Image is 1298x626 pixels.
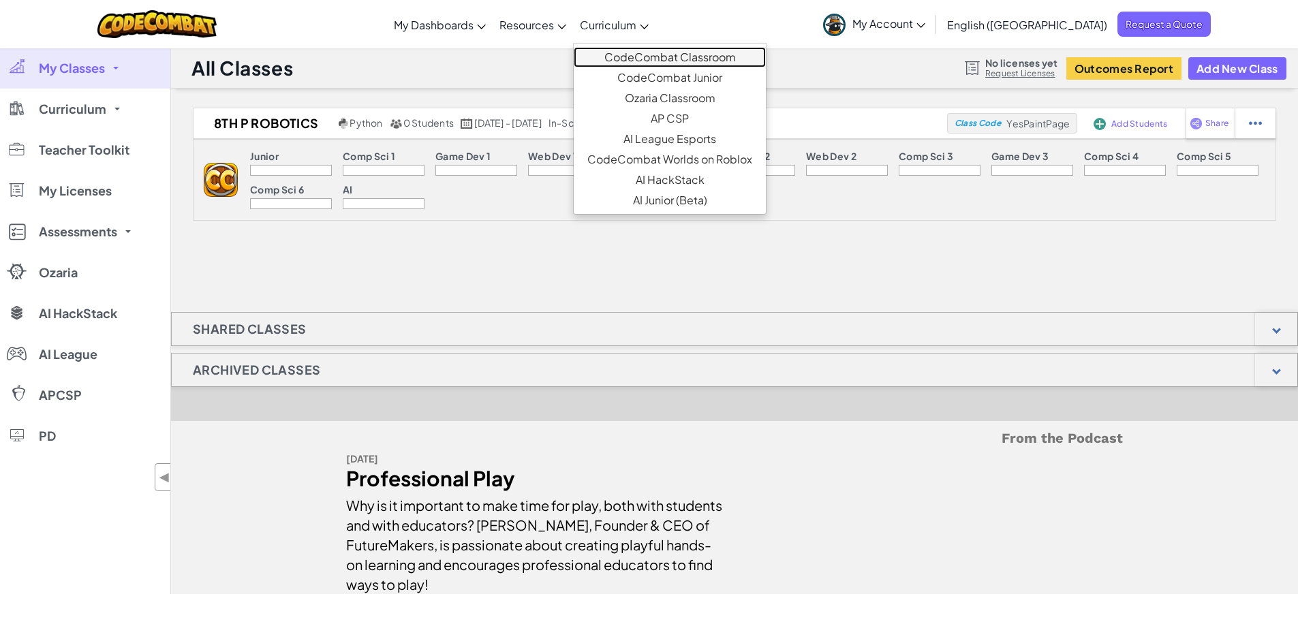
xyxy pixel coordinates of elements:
span: Add Students [1111,120,1167,128]
img: IconAddStudents.svg [1094,118,1106,130]
span: My Licenses [39,185,112,197]
div: [DATE] [346,449,724,469]
a: AI League Esports [574,129,766,149]
img: MultipleUsers.png [390,119,402,129]
h1: Shared Classes [172,312,328,346]
span: English ([GEOGRAPHIC_DATA]) [947,18,1107,32]
span: Teacher Toolkit [39,144,129,156]
p: Comp Sci 6 [250,184,304,195]
div: Why is it important to make time for play, both with students and with educators? [PERSON_NAME], ... [346,488,724,594]
p: Comp Sci 3 [899,151,953,161]
button: Add New Class [1188,57,1286,80]
a: AI Junior (Beta) [574,190,766,210]
h2: 8th p Robotics [194,113,335,134]
span: [DATE] - [DATE] [474,116,541,129]
span: No licenses yet [985,57,1057,68]
span: Curriculum [580,18,636,32]
p: Comp Sci 4 [1084,151,1139,161]
span: Python [350,116,382,129]
p: AI [343,184,353,195]
span: Assessments [39,225,117,238]
span: YesPaintPage [1006,117,1070,129]
p: Junior [250,151,279,161]
a: CodeCombat Worlds on Roblox [574,149,766,170]
img: CodeCombat logo [97,10,217,38]
a: English ([GEOGRAPHIC_DATA]) [940,6,1114,43]
a: 8th p Robotics Python 0 Students [DATE] - [DATE] in-school [194,113,947,134]
h1: All Classes [191,55,293,81]
div: Professional Play [346,469,724,488]
img: calendar.svg [461,119,473,129]
span: AI HackStack [39,307,117,319]
span: 0 Students [403,116,454,129]
a: Request a Quote [1117,12,1211,37]
a: Request Licenses [985,68,1057,79]
span: Curriculum [39,103,106,115]
span: My Classes [39,62,105,74]
span: Class Code [955,119,1001,127]
p: Web Dev 2 [806,151,856,161]
span: My Account [852,16,925,31]
img: avatar [823,14,846,36]
a: Curriculum [573,6,655,43]
img: IconShare_Purple.svg [1190,117,1203,129]
a: AI HackStack [574,170,766,190]
span: Ozaria [39,266,78,279]
a: My Dashboards [387,6,493,43]
img: IconStudentEllipsis.svg [1249,117,1262,129]
span: My Dashboards [394,18,474,32]
img: python.png [339,119,349,129]
p: Comp Sci 5 [1177,151,1231,161]
a: CodeCombat Junior [574,67,766,88]
p: Game Dev 3 [991,151,1049,161]
span: AI League [39,348,97,360]
span: ◀ [159,467,170,487]
span: Share [1205,119,1229,127]
img: logo [204,163,238,197]
p: Comp Sci 1 [343,151,395,161]
p: Game Dev 1 [435,151,491,161]
p: Web Dev 1 [528,151,577,161]
h1: Archived Classes [172,353,341,387]
span: Resources [499,18,554,32]
a: My Account [816,3,932,46]
h5: From the Podcast [346,428,1123,449]
a: Ozaria Classroom [574,88,766,108]
a: Resources [493,6,573,43]
div: in-school [548,117,594,129]
button: Outcomes Report [1066,57,1181,80]
a: CodeCombat Classroom [574,47,766,67]
a: AP CSP [574,108,766,129]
